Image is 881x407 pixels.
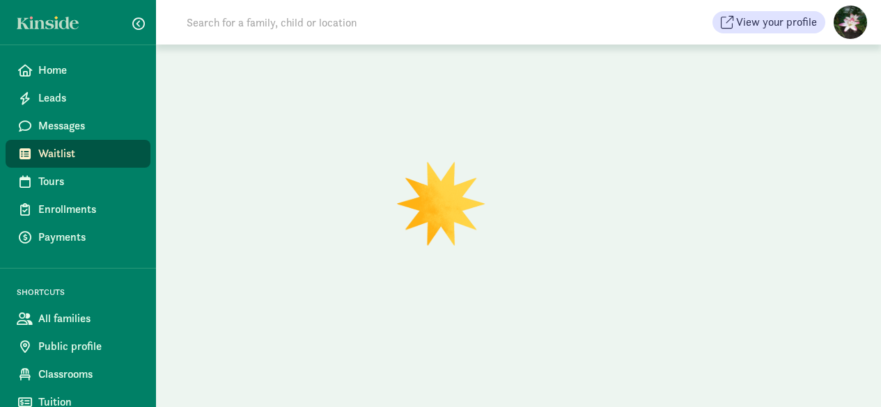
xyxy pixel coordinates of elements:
span: Messages [38,118,139,134]
a: Waitlist [6,140,150,168]
a: Enrollments [6,195,150,223]
span: Public profile [38,338,139,355]
span: Tours [38,173,139,190]
span: View your profile [736,14,817,31]
a: Payments [6,223,150,251]
span: Enrollments [38,201,139,218]
a: Messages [6,112,150,140]
span: Leads [38,90,139,106]
a: Home [6,56,150,84]
a: Classrooms [6,360,150,388]
a: Tours [6,168,150,195]
a: Leads [6,84,150,112]
span: Classrooms [38,366,139,383]
button: View your profile [712,11,825,33]
a: All families [6,305,150,333]
span: Payments [38,229,139,246]
span: Waitlist [38,145,139,162]
input: Search for a family, child or location [178,8,569,36]
span: Home [38,62,139,79]
a: Public profile [6,333,150,360]
span: All families [38,310,139,327]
